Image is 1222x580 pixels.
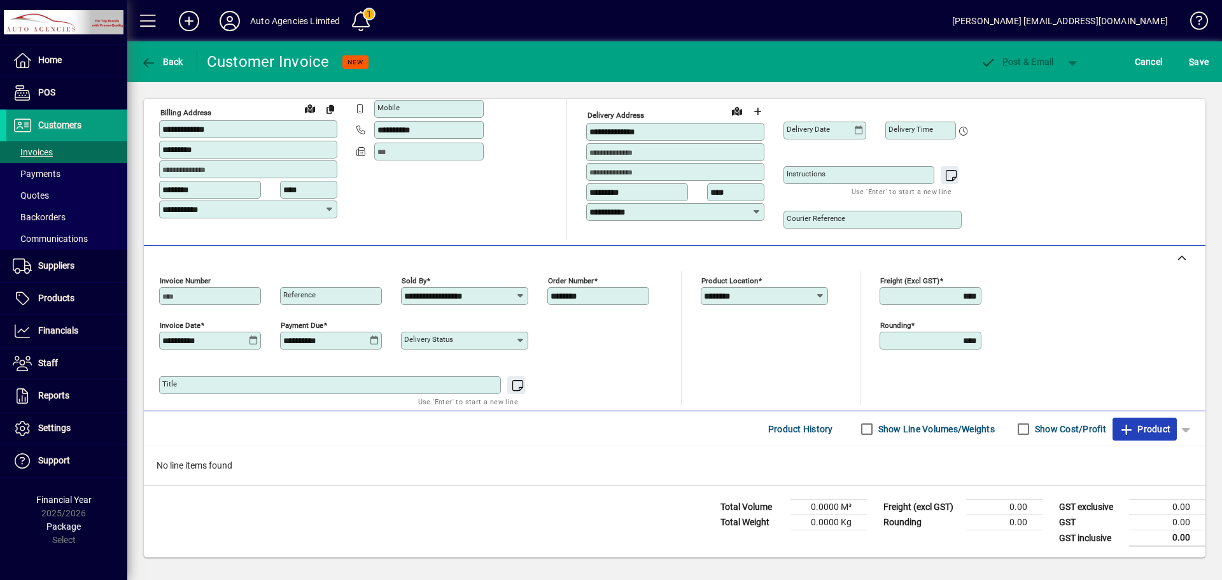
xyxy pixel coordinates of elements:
[1189,57,1194,67] span: S
[283,290,316,299] mat-label: Reference
[877,515,966,530] td: Rounding
[38,455,70,465] span: Support
[888,125,933,134] mat-label: Delivery time
[6,206,127,228] a: Backorders
[1135,52,1163,72] span: Cancel
[46,521,81,532] span: Package
[852,184,952,199] mat-hint: Use 'Enter' to start a new line
[38,390,69,400] span: Reports
[141,57,183,67] span: Back
[38,423,71,433] span: Settings
[1181,3,1206,44] a: Knowledge Base
[790,515,867,530] td: 0.0000 Kg
[13,234,88,244] span: Communications
[404,335,453,344] mat-label: Delivery status
[144,446,1205,485] div: No line items found
[38,325,78,336] span: Financials
[787,169,825,178] mat-label: Instructions
[787,125,830,134] mat-label: Delivery date
[1053,515,1129,530] td: GST
[6,185,127,206] a: Quotes
[6,283,127,315] a: Products
[13,212,66,222] span: Backorders
[6,250,127,282] a: Suppliers
[162,379,177,388] mat-label: Title
[1129,515,1205,530] td: 0.00
[6,163,127,185] a: Payments
[38,260,74,271] span: Suppliers
[714,500,790,515] td: Total Volume
[36,495,92,505] span: Financial Year
[160,321,200,330] mat-label: Invoice date
[980,57,1054,67] span: ost & Email
[6,45,127,76] a: Home
[1053,530,1129,546] td: GST inclusive
[1129,530,1205,546] td: 0.00
[250,11,341,31] div: Auto Agencies Limited
[1113,418,1177,441] button: Product
[727,101,747,121] a: View on map
[38,120,81,130] span: Customers
[38,55,62,65] span: Home
[1186,50,1212,73] button: Save
[13,147,53,157] span: Invoices
[747,101,768,122] button: Choose address
[281,321,323,330] mat-label: Payment due
[787,214,845,223] mat-label: Courier Reference
[6,315,127,347] a: Financials
[952,11,1168,31] div: [PERSON_NAME] [EMAIL_ADDRESS][DOMAIN_NAME]
[880,276,939,285] mat-label: Freight (excl GST)
[38,358,58,368] span: Staff
[6,141,127,163] a: Invoices
[701,276,758,285] mat-label: Product location
[1032,423,1106,435] label: Show Cost/Profit
[6,413,127,444] a: Settings
[714,515,790,530] td: Total Weight
[876,423,995,435] label: Show Line Volumes/Weights
[1129,500,1205,515] td: 0.00
[300,98,320,118] a: View on map
[418,394,518,409] mat-hint: Use 'Enter' to start a new line
[763,418,838,441] button: Product History
[880,321,911,330] mat-label: Rounding
[1189,52,1209,72] span: ave
[209,10,250,32] button: Profile
[6,228,127,250] a: Communications
[38,87,55,97] span: POS
[1119,419,1170,439] span: Product
[1132,50,1166,73] button: Cancel
[127,50,197,73] app-page-header-button: Back
[402,276,426,285] mat-label: Sold by
[1002,57,1008,67] span: P
[768,419,833,439] span: Product History
[1053,500,1129,515] td: GST exclusive
[877,500,966,515] td: Freight (excl GST)
[6,445,127,477] a: Support
[207,52,330,72] div: Customer Invoice
[13,190,49,201] span: Quotes
[38,293,74,303] span: Products
[320,99,341,119] button: Copy to Delivery address
[13,169,60,179] span: Payments
[6,77,127,109] a: POS
[169,10,209,32] button: Add
[548,276,594,285] mat-label: Order number
[348,58,363,66] span: NEW
[966,515,1043,530] td: 0.00
[790,500,867,515] td: 0.0000 M³
[377,103,400,112] mat-label: Mobile
[966,500,1043,515] td: 0.00
[974,50,1060,73] button: Post & Email
[6,380,127,412] a: Reports
[137,50,186,73] button: Back
[160,276,211,285] mat-label: Invoice number
[6,348,127,379] a: Staff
